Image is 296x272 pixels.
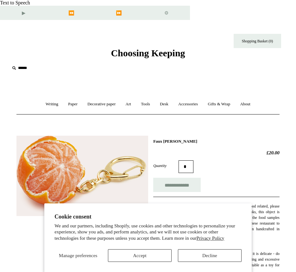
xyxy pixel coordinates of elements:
[142,6,190,20] button: Settings
[64,96,82,113] a: Paper
[155,96,173,113] a: Desk
[236,96,255,113] a: About
[121,96,135,113] a: Art
[203,96,235,113] a: Gifts & Wrap
[234,34,281,48] a: Shopping Basket (0)
[153,150,280,156] h2: £20.00
[174,96,202,113] a: Accessories
[83,96,120,113] a: Decorative paper
[54,213,242,220] h2: Cookie consent
[54,223,242,242] p: We and our partners, including Shopify, use cookies and other technologies to personalize your ex...
[153,163,179,169] label: Quantity
[59,253,97,258] span: Manage preferences
[41,96,63,113] a: Writing
[16,136,148,216] img: Faux Clementine Keyring
[47,6,95,20] button: Previous
[111,48,185,58] span: Choosing Keeping
[136,96,154,113] a: Tools
[54,249,102,262] button: Manage preferences
[178,249,242,262] button: Decline
[95,6,142,20] button: Forward
[153,139,280,144] h1: Faux [PERSON_NAME]
[111,53,185,57] a: Choosing Keeping
[108,249,172,262] button: Accept
[196,236,224,241] a: Privacy Policy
